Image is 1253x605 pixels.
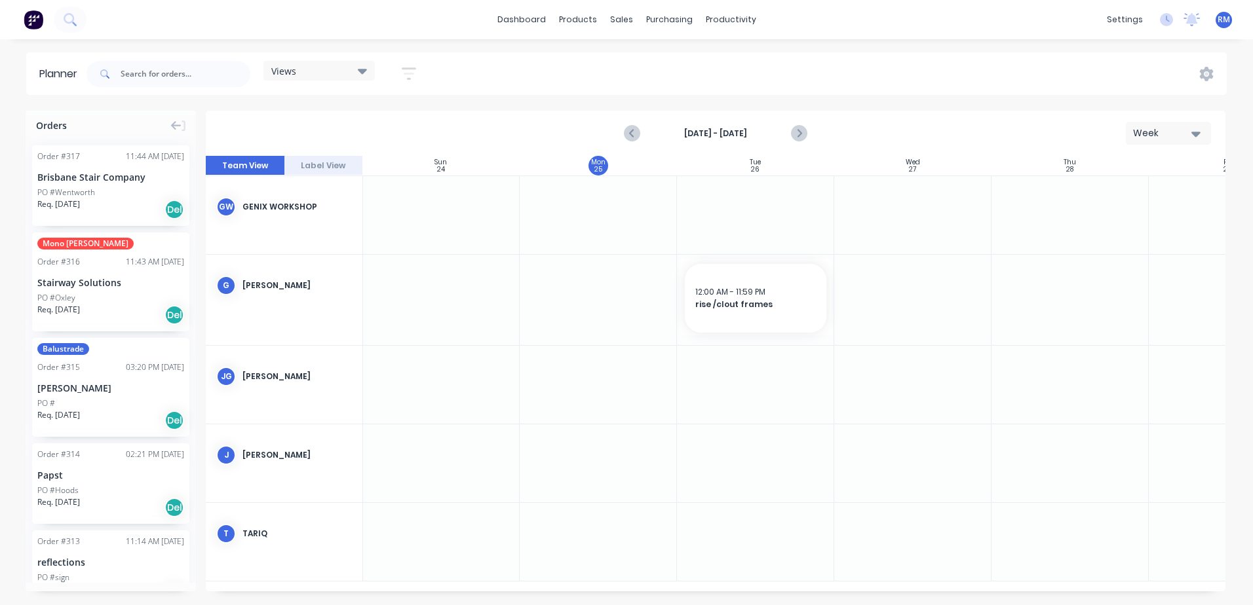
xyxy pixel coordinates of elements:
span: Req. [DATE] [37,409,80,421]
div: Del [164,305,184,325]
div: Genix Workshop [242,201,352,213]
div: 28 [1066,166,1073,173]
div: PO # [37,397,55,409]
span: Req. [DATE] [37,198,80,210]
span: 12:00 AM - 11:59 PM [695,286,765,297]
div: PO #Oxley [37,292,75,304]
div: sales [604,10,640,29]
div: Del [164,200,184,219]
div: 24 [437,166,445,173]
div: 02:21 PM [DATE] [126,449,184,460]
span: Views [271,64,296,78]
span: Balustrade [37,343,89,355]
div: Thu [1064,158,1076,166]
div: Order # 316 [37,256,80,268]
div: 25 [594,166,602,173]
div: Wed [906,158,920,166]
a: dashboard [491,10,552,29]
div: Papst [37,468,184,482]
span: RM [1218,14,1230,26]
div: GW [216,197,236,217]
input: Search for orders... [121,61,250,87]
div: 29 [1224,166,1231,173]
div: Planner [39,66,84,82]
div: PO #Hoods [37,485,79,496]
div: Del [164,498,184,517]
div: products [552,10,604,29]
div: 11:14 AM [DATE] [126,536,184,547]
div: Week [1133,126,1193,140]
div: reflections [37,555,184,569]
strong: [DATE] - [DATE] [650,128,781,139]
div: PO #Wentworth [37,187,95,198]
div: purchasing [640,10,699,29]
div: T [216,524,236,543]
button: Label View [284,156,363,175]
div: Sun [434,158,447,166]
span: Orders [36,119,67,132]
div: 26 [751,166,760,173]
div: Stairway Solutions [37,276,184,289]
div: [PERSON_NAME] [37,381,184,395]
div: Order # 317 [37,151,80,162]
div: Mon [591,158,606,166]
div: Order # 313 [37,536,80,547]
div: Fri [1224,158,1231,166]
div: Tariq [242,528,352,540]
button: Team View [206,156,284,175]
div: PO #sign [37,572,69,583]
span: Req. [DATE] [37,304,80,316]
button: Week [1126,122,1211,145]
div: Brisbane Stair Company [37,170,184,184]
span: Req. [DATE] [37,496,80,508]
div: G [216,276,236,295]
div: Order # 315 [37,361,80,373]
div: productivity [699,10,763,29]
div: JG [216,367,236,386]
span: Mono [PERSON_NAME] [37,238,134,249]
div: Del [164,411,184,430]
div: Tue [750,158,761,166]
div: [PERSON_NAME] [242,371,352,382]
div: J [216,445,236,465]
img: Factory [24,10,43,29]
div: 11:44 AM [DATE] [126,151,184,162]
div: [PERSON_NAME] [242,280,352,291]
div: Order # 314 [37,449,80,460]
div: 27 [909,166,916,173]
div: 03:20 PM [DATE] [126,361,184,373]
span: rise /clout frames [695,299,816,310]
div: [PERSON_NAME] [242,449,352,461]
div: settings [1100,10,1149,29]
div: 11:43 AM [DATE] [126,256,184,268]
